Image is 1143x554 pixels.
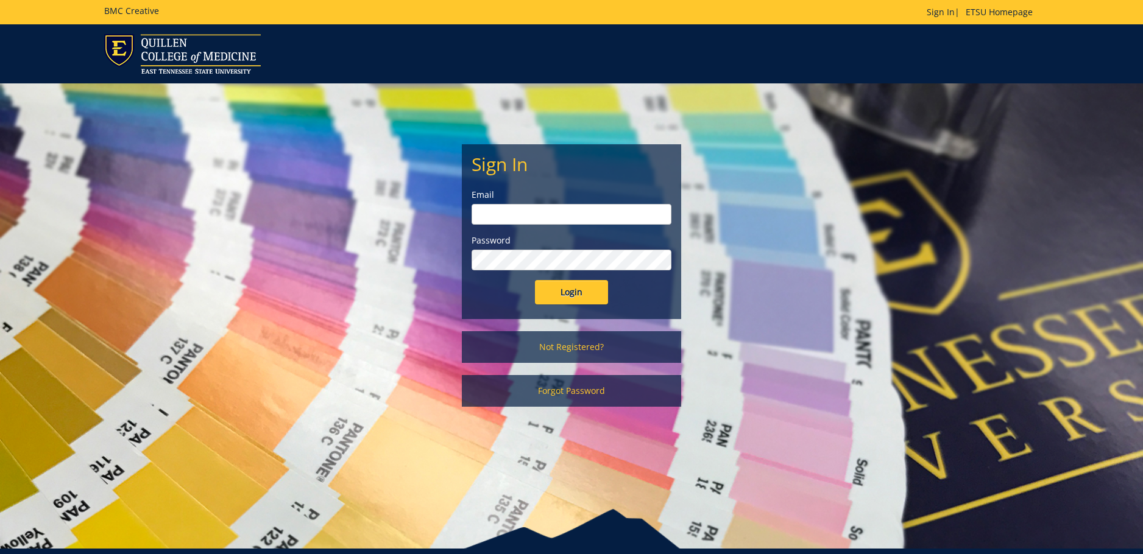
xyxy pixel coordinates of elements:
a: ETSU Homepage [960,6,1039,18]
a: Forgot Password [462,375,681,407]
p: | [927,6,1039,18]
input: Login [535,280,608,304]
a: Not Registered? [462,331,681,363]
img: ETSU logo [104,34,261,74]
h5: BMC Creative [104,6,159,15]
label: Email [472,189,671,201]
h2: Sign In [472,154,671,174]
label: Password [472,234,671,247]
a: Sign In [927,6,955,18]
